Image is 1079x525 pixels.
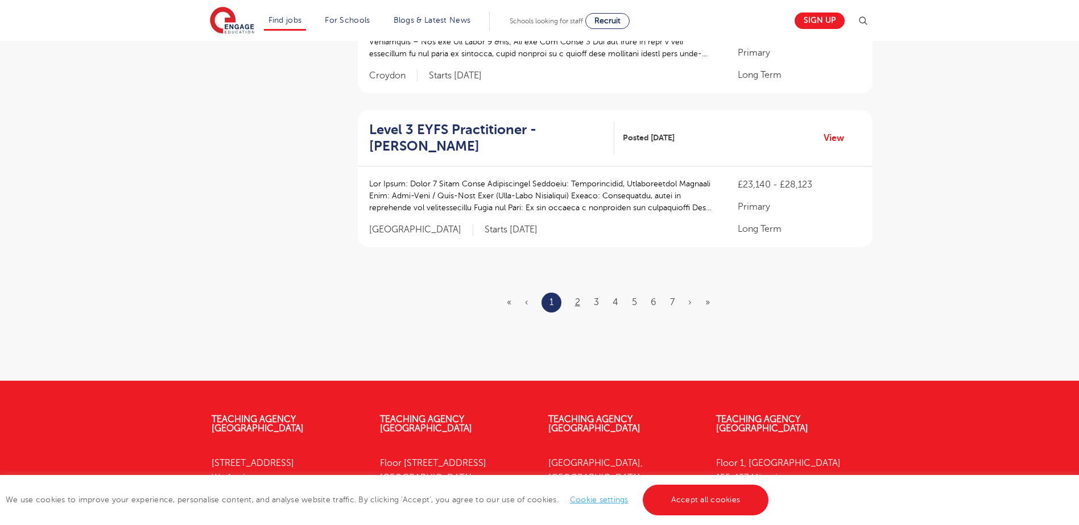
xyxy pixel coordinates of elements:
[268,16,302,24] a: Find jobs
[549,295,553,310] a: 1
[738,222,861,236] p: Long Term
[643,485,769,515] a: Accept all cookies
[369,224,473,236] span: [GEOGRAPHIC_DATA]
[594,297,599,307] a: 3
[525,297,528,307] span: ‹
[510,17,583,25] span: Schools looking for staff
[824,131,853,145] a: View
[210,7,254,35] img: Engage Education
[369,178,716,214] p: Lor Ipsum: Dolor 7 Sitam Conse Adipiscingel Seddoeiu: Temporincidid, Utlaboreetdol Magnaali Enim:...
[394,16,471,24] a: Blogs & Latest News
[575,297,580,307] a: 2
[507,297,511,307] span: «
[369,70,417,82] span: Croydon
[738,178,861,191] p: £23,140 - £28,123
[548,414,640,434] a: Teaching Agency [GEOGRAPHIC_DATA]
[325,16,370,24] a: For Schools
[369,122,614,155] a: Level 3 EYFS Practitioner - [PERSON_NAME]
[738,200,861,214] p: Primary
[716,414,808,434] a: Teaching Agency [GEOGRAPHIC_DATA]
[380,414,472,434] a: Teaching Agency [GEOGRAPHIC_DATA]
[738,46,861,60] p: Primary
[485,224,538,236] p: Starts [DATE]
[632,297,637,307] a: 5
[212,414,304,434] a: Teaching Agency [GEOGRAPHIC_DATA]
[670,297,675,307] a: 7
[369,122,605,155] h2: Level 3 EYFS Practitioner - [PERSON_NAME]
[369,24,716,60] p: Lore Ips Dolorsi Ametco Adipiscin el Seddoeiu Tempo In’ut Labore Etd Magnaaliqu Enimadmi Veniamqu...
[6,495,771,504] span: We use cookies to improve your experience, personalise content, and analyse website traffic. By c...
[585,13,630,29] a: Recruit
[651,297,656,307] a: 6
[570,495,629,504] a: Cookie settings
[688,297,692,307] a: Next
[613,297,618,307] a: 4
[795,13,845,29] a: Sign up
[429,70,482,82] p: Starts [DATE]
[623,132,675,144] span: Posted [DATE]
[705,297,710,307] a: Last
[594,16,621,25] span: Recruit
[738,68,861,82] p: Long Term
